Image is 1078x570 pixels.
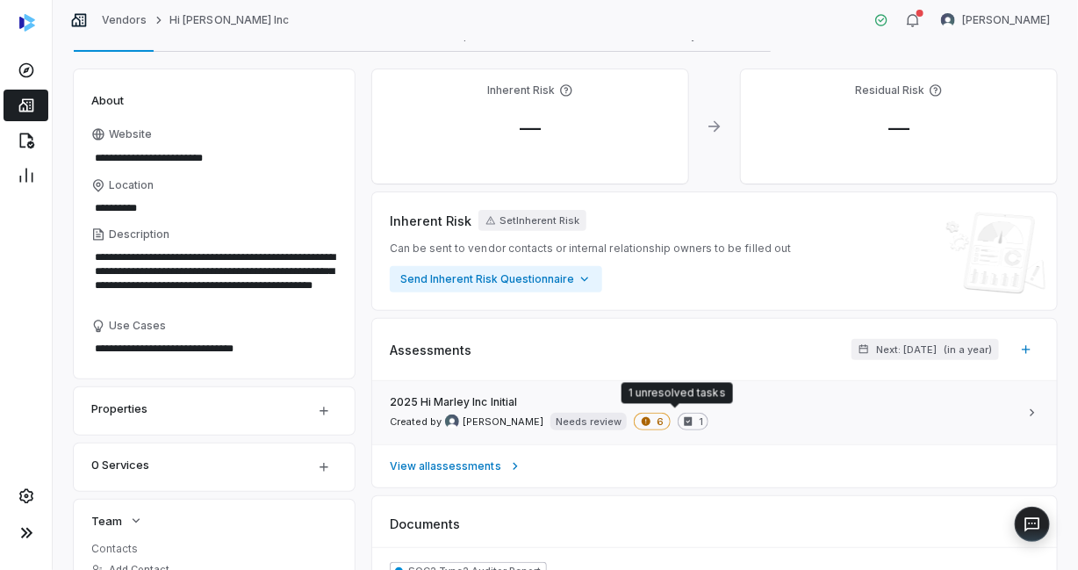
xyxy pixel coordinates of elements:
[506,115,555,141] span: —
[102,13,147,27] a: Vendors
[390,242,791,256] span: Can be sent to vendor contacts or internal relationship owners to be filled out
[91,146,307,170] input: Website
[478,210,586,231] button: SetInherent Risk
[390,341,471,359] span: Assessments
[372,444,1057,487] a: View allassessments
[390,415,543,429] span: Created by
[91,513,122,529] span: Team
[86,505,148,537] button: Team
[962,13,1050,27] span: [PERSON_NAME]
[91,336,337,361] textarea: Use Cases
[876,343,937,357] span: Next: [DATE]
[629,386,726,400] div: 1 unresolved tasks
[169,13,289,27] a: Hi [PERSON_NAME] Inc
[19,14,35,32] img: svg%3e
[856,83,925,97] h4: Residual Risk
[931,7,1060,33] button: Anita Ritter avatar[PERSON_NAME]
[390,515,460,533] span: Documents
[109,319,166,333] span: Use Cases
[445,415,459,429] img: Melanie Lorent avatar
[109,178,154,192] span: Location
[109,127,152,141] span: Website
[372,381,1057,444] a: 2025 Hi Marley Inc InitialCreated by Melanie Lorent avatar[PERSON_NAME]Needs review61
[109,227,169,242] span: Description
[556,415,622,429] p: Needs review
[390,395,517,409] span: 2025 Hi Marley Inc Initial
[941,13,955,27] img: Anita Ritter avatar
[944,343,992,357] span: ( in a year )
[390,266,602,292] button: Send Inherent Risk Questionnaire
[91,542,337,556] dt: Contacts
[91,196,337,220] input: Location
[874,115,923,141] span: —
[678,413,708,430] span: 1
[634,413,671,430] span: 6
[463,415,543,429] span: [PERSON_NAME]
[390,459,501,473] span: View all assessments
[390,212,471,230] span: Inherent Risk
[91,92,124,108] span: About
[91,245,337,312] textarea: Description
[852,339,999,360] button: Next: [DATE](in a year)
[488,83,556,97] h4: Inherent Risk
